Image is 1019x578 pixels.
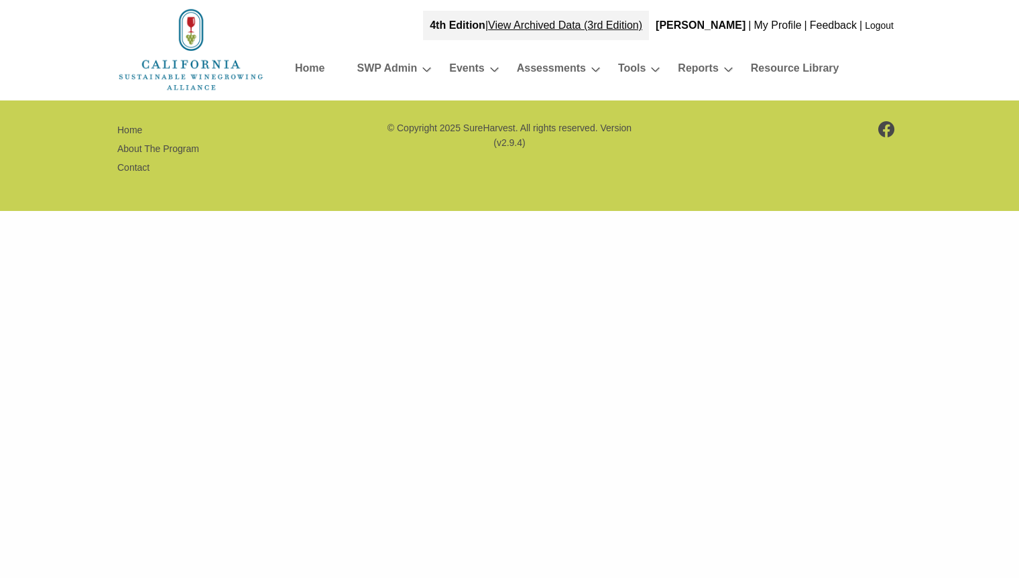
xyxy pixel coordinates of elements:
a: Assessments [517,59,586,82]
a: About The Program [117,143,199,154]
a: Feedback [810,19,857,31]
a: Events [449,59,484,82]
a: Home [117,43,265,54]
a: Home [117,125,142,135]
div: | [858,11,863,40]
a: Logout [865,20,894,31]
img: logo_cswa2x.png [117,7,265,92]
a: Resource Library [751,59,839,82]
a: View Archived Data (3rd Edition) [488,19,642,31]
img: footer-facebook.png [878,121,895,137]
a: Tools [618,59,646,82]
a: Home [295,59,324,82]
a: SWP Admin [357,59,417,82]
a: My Profile [754,19,801,31]
a: Reports [678,59,718,82]
strong: 4th Edition [430,19,485,31]
div: | [747,11,752,40]
div: | [803,11,808,40]
p: © Copyright 2025 SureHarvest. All rights reserved. Version (v2.9.4) [385,121,634,151]
div: | [423,11,649,40]
b: [PERSON_NAME] [656,19,745,31]
a: Contact [117,162,149,173]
